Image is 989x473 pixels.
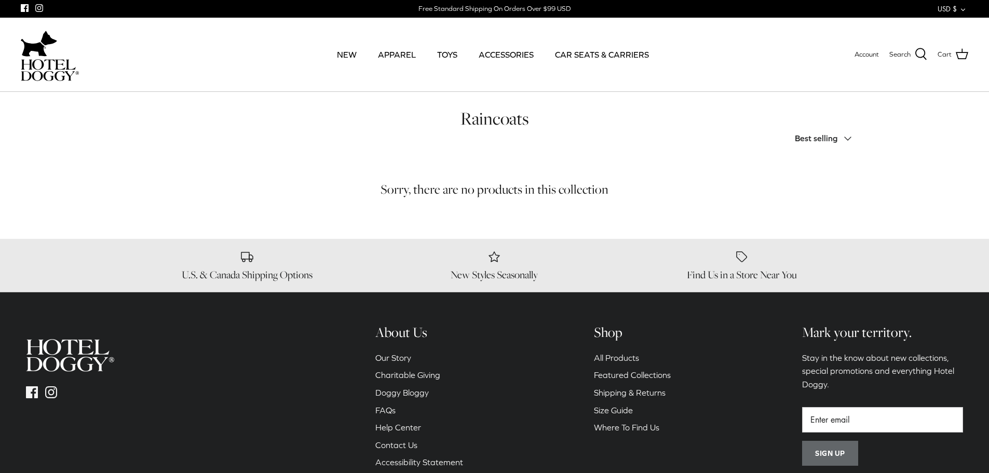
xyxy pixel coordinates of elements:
[375,323,463,341] h6: About Us
[855,50,879,58] span: Account
[795,133,837,143] span: Best selling
[626,268,858,281] h6: Find Us in a Store Near You
[594,423,659,432] a: Where To Find Us
[802,407,963,433] input: Email
[328,37,366,72] a: NEW
[369,37,425,72] a: APPAREL
[418,4,571,13] div: Free Standard Shipping On Orders Over $99 USD
[21,4,29,12] a: Facebook
[154,37,832,72] div: Primary navigation
[375,406,396,415] a: FAQs
[889,49,911,60] span: Search
[594,353,639,362] a: All Products
[855,49,879,60] a: Account
[21,28,79,81] a: hoteldoggycom
[802,323,963,341] h6: Mark your territory.
[889,48,927,61] a: Search
[938,49,952,60] span: Cart
[802,441,858,466] button: Sign up
[21,59,79,81] img: hoteldoggycom
[802,352,963,391] p: Stay in the know about new collections, special promotions and everything Hotel Doggy.
[795,127,858,150] button: Best selling
[131,181,858,197] h5: Sorry, there are no products in this collection
[26,386,38,398] a: Facebook
[378,268,611,281] h6: New Styles Seasonally
[375,440,417,450] a: Contact Us
[131,249,363,281] a: U.S. & Canada Shipping Options
[594,370,671,380] a: Featured Collections
[375,370,440,380] a: Charitable Giving
[418,1,571,17] a: Free Standard Shipping On Orders Over $99 USD
[375,423,421,432] a: Help Center
[469,37,543,72] a: ACCESSORIES
[594,406,633,415] a: Size Guide
[626,249,858,281] a: Find Us in a Store Near You
[131,268,363,281] h6: U.S. & Canada Shipping Options
[21,28,57,59] img: dog-icon.svg
[35,4,43,12] a: Instagram
[375,457,463,467] a: Accessibility Statement
[546,37,658,72] a: CAR SEATS & CARRIERS
[375,353,411,362] a: Our Story
[45,386,57,398] a: Instagram
[594,323,671,341] h6: Shop
[428,37,467,72] a: TOYS
[594,388,666,397] a: Shipping & Returns
[938,48,968,61] a: Cart
[375,388,429,397] a: Doggy Bloggy
[131,107,858,130] h1: Raincoats
[26,339,114,372] img: hoteldoggycom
